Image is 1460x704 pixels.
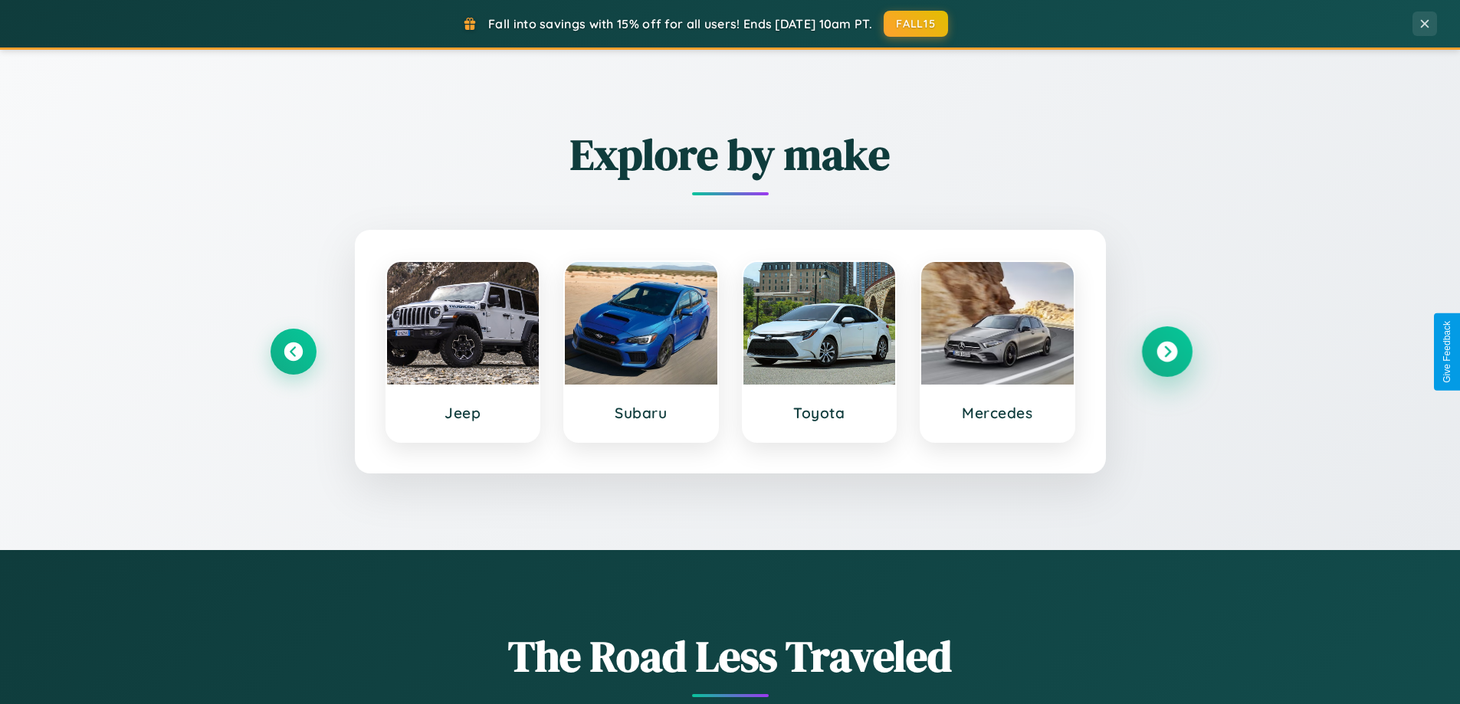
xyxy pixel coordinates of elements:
[884,11,948,37] button: FALL15
[271,125,1190,184] h2: Explore by make
[402,404,524,422] h3: Jeep
[580,404,702,422] h3: Subaru
[759,404,881,422] h3: Toyota
[488,16,872,31] span: Fall into savings with 15% off for all users! Ends [DATE] 10am PT.
[1442,321,1452,383] div: Give Feedback
[937,404,1058,422] h3: Mercedes
[271,627,1190,686] h1: The Road Less Traveled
